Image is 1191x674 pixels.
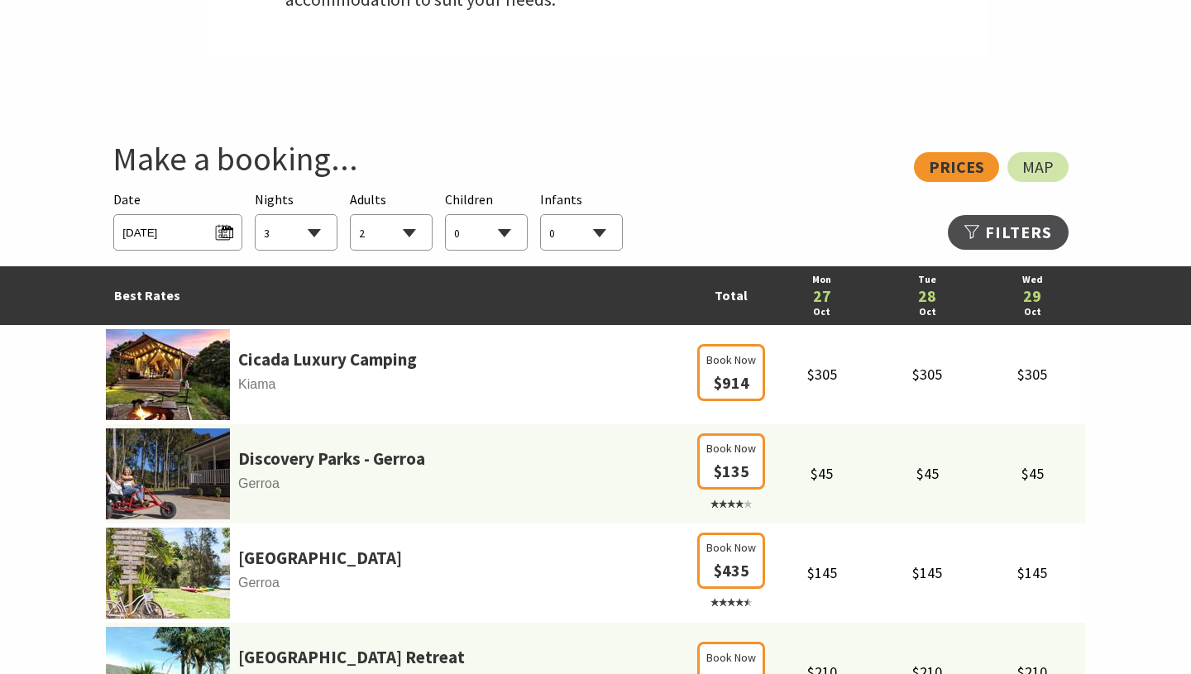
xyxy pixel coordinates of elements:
[777,304,866,320] a: Oct
[106,428,230,519] img: 341233-primary-1e441c39-47ed-43bc-a084-13db65cabecb.jpg
[106,374,693,395] span: Kiama
[1007,152,1069,182] a: Map
[777,272,866,288] a: Mon
[916,464,939,483] span: $45
[122,219,232,241] span: [DATE]
[113,189,242,251] div: Please choose your desired arrival date
[912,563,942,582] span: $145
[1021,464,1044,483] span: $45
[238,346,417,374] a: Cicada Luxury Camping
[113,191,141,208] span: Date
[106,473,693,495] span: Gerroa
[988,272,1077,288] a: Wed
[706,538,756,557] span: Book Now
[883,288,972,304] a: 28
[697,375,765,392] a: Book Now $914
[714,560,749,581] span: $435
[445,191,493,208] span: Children
[1017,365,1047,384] span: $305
[714,372,749,393] span: $914
[255,189,337,251] div: Choose a number of nights
[540,191,582,208] span: Infants
[706,439,756,457] span: Book Now
[811,464,833,483] span: $45
[988,288,1077,304] a: 29
[988,304,1077,320] a: Oct
[714,461,749,481] span: $135
[1017,563,1047,582] span: $145
[1022,160,1054,174] span: Map
[912,365,942,384] span: $305
[706,351,756,369] span: Book Now
[883,272,972,288] a: Tue
[883,304,972,320] a: Oct
[807,365,837,384] span: $305
[238,544,402,572] a: [GEOGRAPHIC_DATA]
[706,648,756,667] span: Book Now
[807,563,837,582] span: $145
[106,266,693,325] td: Best Rates
[255,189,294,211] span: Nights
[350,191,386,208] span: Adults
[238,643,465,672] a: [GEOGRAPHIC_DATA] Retreat
[106,528,230,619] img: 341340-primary-01e7c4ec-2bb2-4952-9e85-574f5e777e2c.jpg
[697,464,765,512] a: Book Now $135
[106,329,230,420] img: cicadalc-primary-31d37d92-1cfa-4b29-b30e-8e55f9b407e4.jpg
[693,266,769,325] td: Total
[697,563,765,611] a: Book Now $435
[106,572,693,594] span: Gerroa
[777,288,866,304] a: 27
[238,445,425,473] a: Discovery Parks - Gerroa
